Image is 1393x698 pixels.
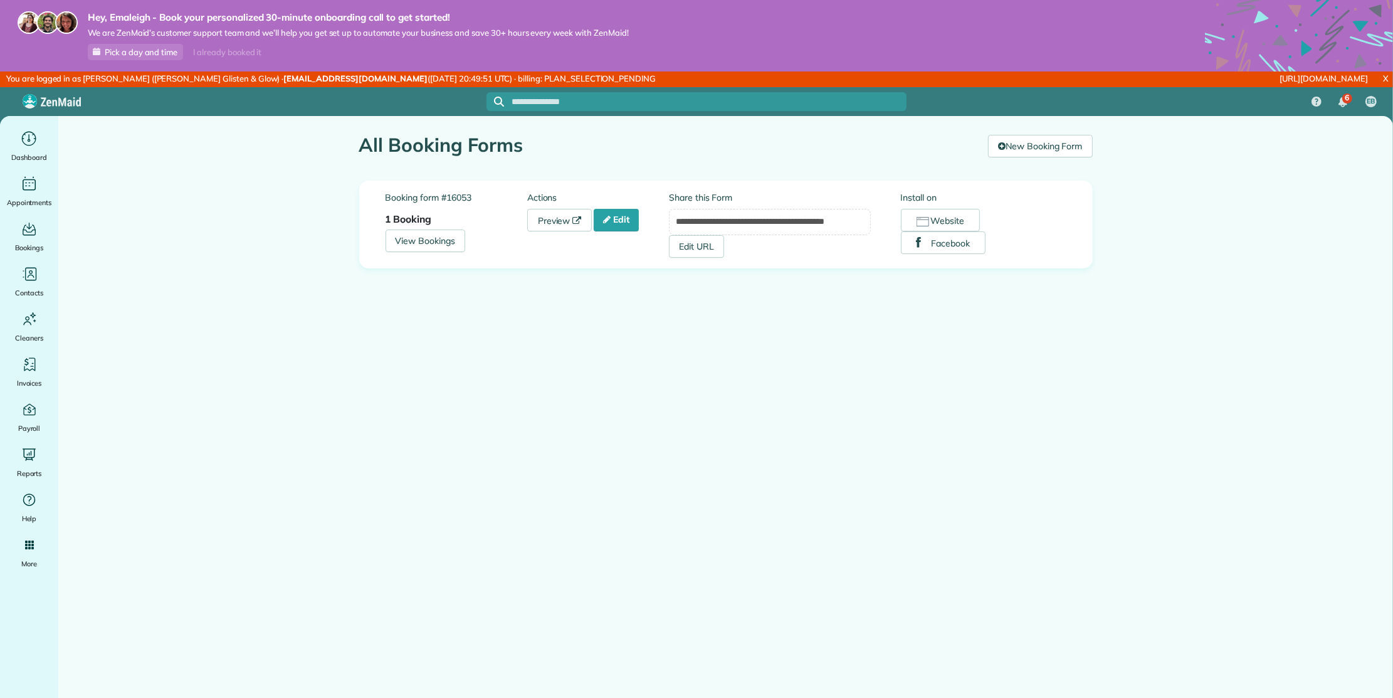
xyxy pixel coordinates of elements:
[18,422,41,435] span: Payroll
[1280,73,1368,83] a: [URL][DOMAIN_NAME]
[36,11,59,34] img: jorge-587dff0eeaa6aab1f244e6dc62b8924c3b6ad411094392a53c71c6c4a576187d.jpg
[21,558,37,570] span: More
[15,241,44,254] span: Bookings
[594,209,639,231] a: Edit
[988,135,1092,157] a: New Booking Form
[88,44,183,60] a: Pick a day and time
[527,191,669,204] label: Actions
[386,191,527,204] label: Booking form #16053
[1301,87,1393,116] nav: Main
[386,230,466,252] a: View Bookings
[5,264,53,299] a: Contacts
[5,219,53,254] a: Bookings
[11,151,47,164] span: Dashboard
[527,209,592,231] a: Preview
[669,235,724,258] a: Edit URL
[18,11,40,34] img: maria-72a9807cf96188c08ef61303f053569d2e2a8a1cde33d635c8a3ac13582a053d.jpg
[486,97,504,107] button: Focus search
[1345,93,1349,103] span: 6
[88,11,629,24] strong: Hey, Emaleigh - Book your personalized 30-minute onboarding call to get started!
[901,191,1066,204] label: Install on
[5,309,53,344] a: Cleaners
[359,135,979,156] h1: All Booking Forms
[283,73,428,83] strong: [EMAIL_ADDRESS][DOMAIN_NAME]
[88,28,629,38] span: We are ZenMaid’s customer support team and we’ll help you get set up to automate your business an...
[105,47,177,57] span: Pick a day and time
[494,97,504,107] svg: Focus search
[15,332,43,344] span: Cleaners
[186,45,269,60] div: I already booked it
[901,231,986,254] button: Facebook
[5,490,53,525] a: Help
[5,445,53,480] a: Reports
[5,354,53,389] a: Invoices
[669,191,871,204] label: Share this Form
[1330,88,1356,116] div: 6 unread notifications
[7,196,52,209] span: Appointments
[901,209,980,231] button: Website
[1378,71,1393,86] a: X
[17,467,42,480] span: Reports
[22,512,37,525] span: Help
[1367,97,1375,107] span: EB
[5,129,53,164] a: Dashboard
[55,11,78,34] img: michelle-19f622bdf1676172e81f8f8fba1fb50e276960ebfe0243fe18214015130c80e4.jpg
[386,213,432,225] strong: 1 Booking
[17,377,42,389] span: Invoices
[5,399,53,435] a: Payroll
[5,174,53,209] a: Appointments
[15,287,43,299] span: Contacts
